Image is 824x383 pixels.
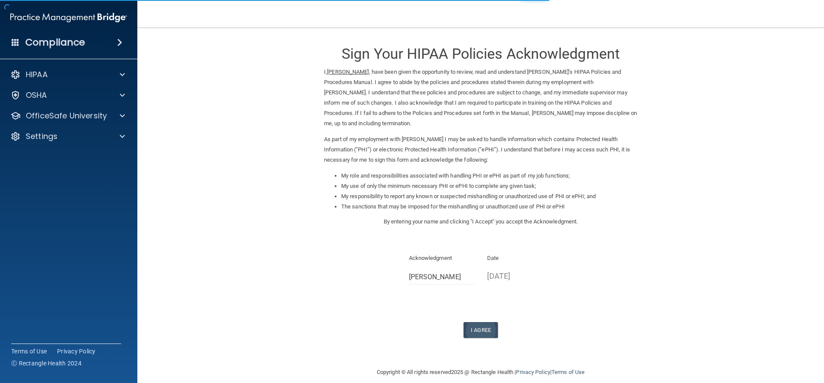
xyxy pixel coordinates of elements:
[551,369,585,375] a: Terms of Use
[487,269,553,283] p: [DATE]
[10,111,125,121] a: OfficeSafe University
[463,322,498,338] button: I Agree
[11,347,47,356] a: Terms of Use
[324,46,637,62] h3: Sign Your HIPAA Policies Acknowledgment
[26,111,107,121] p: OfficeSafe University
[341,181,637,191] li: My use of only the minimum necessary PHI or ePHI to complete any given task;
[324,134,637,165] p: As part of my employment with [PERSON_NAME] I may be asked to handle information which contains P...
[26,131,58,142] p: Settings
[341,171,637,181] li: My role and responsibilities associated with handling PHI or ePHI as part of my job functions;
[10,90,125,100] a: OSHA
[26,90,47,100] p: OSHA
[327,69,369,75] ins: [PERSON_NAME]
[10,9,127,26] img: PMB logo
[10,131,125,142] a: Settings
[25,36,85,48] h4: Compliance
[324,217,637,227] p: By entering your name and clicking "I Accept" you accept the Acknowledgment.
[341,202,637,212] li: The sanctions that may be imposed for the mishandling or unauthorized use of PHI or ePHI
[341,191,637,202] li: My responsibility to report any known or suspected mishandling or unauthorized use of PHI or ePHI...
[324,67,637,129] p: I, , have been given the opportunity to review, read and understand [PERSON_NAME]’s HIPAA Policie...
[57,347,96,356] a: Privacy Policy
[409,253,475,263] p: Acknowledgment
[11,359,82,368] span: Ⓒ Rectangle Health 2024
[26,69,48,80] p: HIPAA
[409,269,475,285] input: Full Name
[487,253,553,263] p: Date
[10,69,125,80] a: HIPAA
[516,369,550,375] a: Privacy Policy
